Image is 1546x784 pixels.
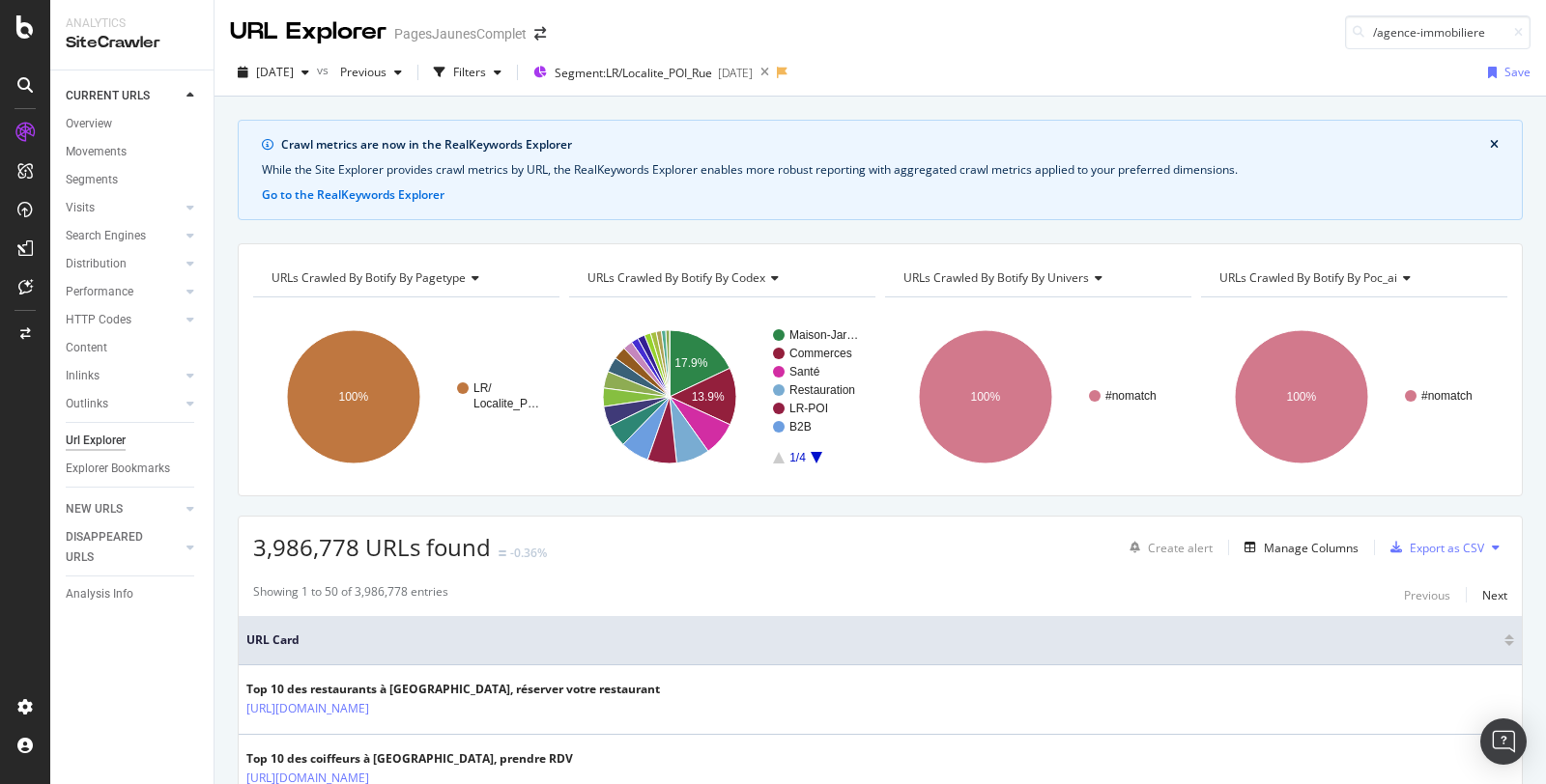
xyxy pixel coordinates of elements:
text: Santé [789,365,820,378]
text: 100% [339,390,369,404]
button: Go to the RealKeywords Explorer [262,186,444,204]
input: Find a URL [1345,15,1531,49]
a: Outlinks [66,394,181,414]
div: Manage Columns [1264,540,1359,556]
a: DISAPPEARED URLS [66,527,181,568]
svg: A chart. [885,313,1191,481]
text: 13.9% [692,390,725,404]
div: Performance [66,282,133,302]
img: Equal [499,550,506,556]
text: 17.9% [674,356,707,370]
div: Analytics [66,15,198,32]
span: 2025 Aug. 22nd [256,64,294,80]
div: PagesJaunesComplet [394,24,527,43]
a: Analysis Info [66,584,200,604]
a: Visits [66,198,181,218]
div: Overview [66,114,112,134]
a: Movements [66,142,200,162]
a: Explorer Bookmarks [66,459,200,479]
button: Export as CSV [1383,532,1484,563]
a: Content [66,338,200,358]
div: Movements [66,142,127,162]
span: Segment: LR/Localite_POI_Rue [555,65,712,81]
div: Top 10 des coiffeurs à [GEOGRAPHIC_DATA], prendre RDV [246,750,573,768]
a: Inlinks [66,366,181,386]
div: Distribution [66,254,127,274]
div: info banner [238,120,1523,220]
a: HTTP Codes [66,310,181,330]
span: URLs Crawled By Botify By pagetype [272,269,466,286]
button: Save [1480,57,1531,88]
text: 100% [971,390,1001,404]
div: Crawl metrics are now in the RealKeywords Explorer [281,136,1490,154]
text: #nomatch [1105,389,1157,403]
text: Commerces [789,347,852,360]
h4: URLs Crawled By Botify By poc_ai [1216,263,1490,294]
button: Next [1482,583,1507,606]
a: Distribution [66,254,181,274]
div: Segments [66,170,118,190]
div: Explorer Bookmarks [66,459,170,479]
button: close banner [1485,132,1503,157]
div: Filters [453,64,486,80]
text: Maison-Jar… [789,328,858,342]
a: Overview [66,114,200,134]
span: URLs Crawled By Botify By univers [903,269,1089,286]
text: #nomatch [1421,389,1473,403]
div: Export as CSV [1410,540,1484,556]
text: B2B [789,420,812,434]
text: 1/4 [789,451,806,464]
div: Top 10 des restaurants à [GEOGRAPHIC_DATA], réserver votre restaurant [246,681,660,698]
h4: URLs Crawled By Botify By univers [900,263,1174,294]
span: URL Card [246,631,1500,649]
button: Segment:LR/Localite_POI_Rue[DATE] [526,57,753,88]
div: HTTP Codes [66,310,131,330]
a: CURRENT URLS [66,86,181,106]
button: Previous [1404,583,1450,606]
svg: A chart. [253,313,559,481]
div: Visits [66,198,95,218]
div: Save [1504,64,1531,80]
a: [URL][DOMAIN_NAME] [246,699,369,718]
div: Search Engines [66,226,146,246]
div: While the Site Explorer provides crawl metrics by URL, the RealKeywords Explorer enables more rob... [262,161,1499,179]
div: URL Explorer [230,15,386,48]
a: NEW URLS [66,499,181,519]
span: Previous [332,64,386,80]
h4: URLs Crawled By Botify By pagetype [268,263,542,294]
div: Content [66,338,107,358]
div: [DATE] [718,65,753,81]
div: Showing 1 to 50 of 3,986,778 entries [253,583,448,606]
a: Segments [66,170,200,190]
text: Restauration [789,383,855,397]
div: Next [1482,587,1507,603]
span: vs [317,62,332,78]
text: LR/ [473,381,492,395]
button: Filters [426,57,509,88]
a: Performance [66,282,181,302]
button: Manage Columns [1237,536,1359,559]
div: Open Intercom Messenger [1480,718,1527,765]
div: Url Explorer [66,431,126,451]
text: 100% [1287,390,1317,404]
button: [DATE] [230,57,317,88]
h4: URLs Crawled By Botify By codex [584,263,858,294]
span: 3,986,778 URLs found [253,531,491,563]
button: Previous [332,57,410,88]
span: URLs Crawled By Botify By poc_ai [1219,269,1397,286]
button: Create alert [1122,532,1213,563]
div: -0.36% [510,545,547,561]
div: SiteCrawler [66,32,198,54]
svg: A chart. [1201,313,1507,481]
a: Search Engines [66,226,181,246]
svg: A chart. [569,313,875,481]
text: LR-POI [789,402,828,415]
div: Inlinks [66,366,100,386]
text: Localite_P… [473,397,539,410]
div: CURRENT URLS [66,86,150,106]
div: Analysis Info [66,584,133,604]
div: arrow-right-arrow-left [534,27,546,41]
div: Previous [1404,587,1450,603]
